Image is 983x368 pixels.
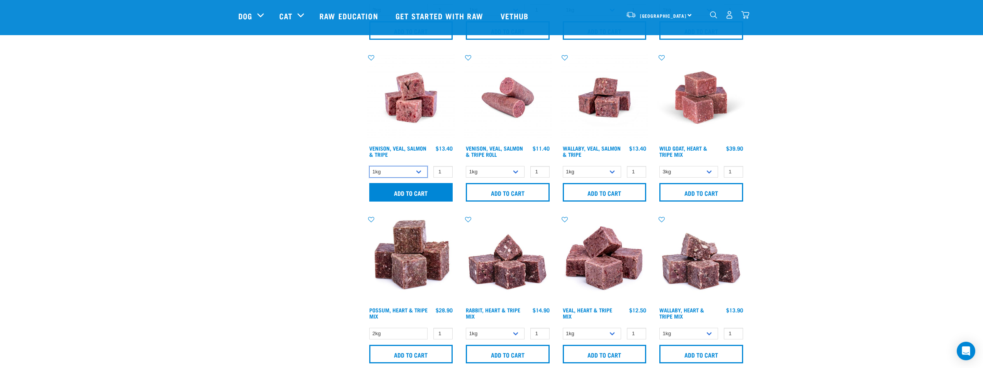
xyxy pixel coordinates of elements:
[466,345,550,363] input: Add to cart
[433,328,453,340] input: 1
[533,145,550,151] div: $11.40
[725,11,733,19] img: user.png
[436,307,453,313] div: $28.90
[640,14,687,17] span: [GEOGRAPHIC_DATA]
[626,11,636,18] img: van-moving.png
[659,147,707,156] a: Wild Goat, Heart & Tripe Mix
[369,147,426,156] a: Venison, Veal, Salmon & Tripe
[367,54,455,141] img: Venison Veal Salmon Tripe 1621
[433,166,453,178] input: 1
[726,145,743,151] div: $39.90
[493,0,538,31] a: Vethub
[530,328,550,340] input: 1
[657,215,745,303] img: 1174 Wallaby Heart Tripe Mix 01
[563,183,647,202] input: Add to cart
[466,183,550,202] input: Add to cart
[561,215,649,303] img: Cubes
[724,166,743,178] input: 1
[561,54,649,141] img: Wallaby Veal Salmon Tripe 1642
[657,54,745,141] img: Goat Heart Tripe 8451
[530,166,550,178] input: 1
[279,10,292,22] a: Cat
[436,145,453,151] div: $13.40
[726,307,743,313] div: $13.90
[659,309,704,317] a: Wallaby, Heart & Tripe Mix
[563,147,621,156] a: Wallaby, Veal, Salmon & Tripe
[464,54,552,141] img: Venison Veal Salmon Tripe 1651
[466,147,523,156] a: Venison, Veal, Salmon & Tripe Roll
[369,345,453,363] input: Add to cart
[238,10,252,22] a: Dog
[629,307,646,313] div: $12.50
[369,309,428,317] a: Possum, Heart & Tripe Mix
[533,307,550,313] div: $14.90
[466,309,520,317] a: Rabbit, Heart & Tripe Mix
[629,145,646,151] div: $13.40
[369,183,453,202] input: Add to cart
[724,328,743,340] input: 1
[464,215,552,303] img: 1175 Rabbit Heart Tripe Mix 01
[659,183,743,202] input: Add to cart
[627,328,646,340] input: 1
[659,345,743,363] input: Add to cart
[627,166,646,178] input: 1
[710,11,717,19] img: home-icon-1@2x.png
[563,309,612,317] a: Veal, Heart & Tripe Mix
[563,345,647,363] input: Add to cart
[388,0,493,31] a: Get started with Raw
[367,215,455,303] img: 1067 Possum Heart Tripe Mix 01
[957,342,975,360] div: Open Intercom Messenger
[312,0,387,31] a: Raw Education
[741,11,749,19] img: home-icon@2x.png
